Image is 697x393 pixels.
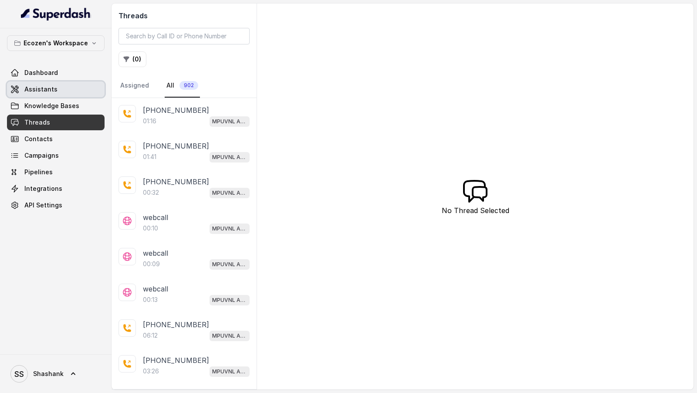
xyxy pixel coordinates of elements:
[7,115,105,130] a: Threads
[7,65,105,81] a: Dashboard
[7,35,105,51] button: Ecozen's Workspace
[24,118,50,127] span: Threads
[118,28,250,44] input: Search by Call ID or Phone Number
[212,189,247,197] p: MPUVNL Assistant - [GEOGRAPHIC_DATA]
[179,81,198,90] span: 902
[24,201,62,210] span: API Settings
[33,369,64,378] span: Shashank
[143,117,156,125] p: 01:16
[24,184,62,193] span: Integrations
[143,260,160,268] p: 00:09
[143,284,168,294] p: webcall
[143,331,158,340] p: 06:12
[143,176,209,187] p: [PHONE_NUMBER]
[24,135,53,143] span: Contacts
[143,141,209,151] p: [PHONE_NUMBER]
[24,68,58,77] span: Dashboard
[118,10,250,21] h2: Threads
[212,153,247,162] p: MPUVNL Assistant - [GEOGRAPHIC_DATA]
[7,81,105,97] a: Assistants
[143,152,156,161] p: 01:41
[143,355,209,366] p: [PHONE_NUMBER]
[7,164,105,180] a: Pipelines
[24,102,79,110] span: Knowledge Bases
[212,332,247,340] p: MPUVNL Assistant - [GEOGRAPHIC_DATA]
[143,367,159,376] p: 03:26
[7,98,105,114] a: Knowledge Bases
[165,74,200,98] a: All902
[212,260,247,269] p: MPUVNL Assistant - [GEOGRAPHIC_DATA]
[118,74,250,98] nav: Tabs
[143,224,158,233] p: 00:10
[7,181,105,196] a: Integrations
[143,295,158,304] p: 00:13
[442,205,509,216] p: No Thread Selected
[118,51,146,67] button: (0)
[24,85,58,94] span: Assistants
[7,197,105,213] a: API Settings
[21,7,91,21] img: light.svg
[118,74,151,98] a: Assigned
[7,131,105,147] a: Contacts
[212,117,247,126] p: MPUVNL Assistant - [GEOGRAPHIC_DATA]
[143,319,209,330] p: [PHONE_NUMBER]
[143,212,168,223] p: webcall
[212,224,247,233] p: MPUVNL Assistant - [GEOGRAPHIC_DATA]
[24,151,59,160] span: Campaigns
[143,105,209,115] p: [PHONE_NUMBER]
[24,38,88,48] p: Ecozen's Workspace
[212,367,247,376] p: MPUVNL Assistant - [GEOGRAPHIC_DATA]
[143,188,159,197] p: 00:32
[212,296,247,305] p: MPUVNL Assistant - [GEOGRAPHIC_DATA]
[7,148,105,163] a: Campaigns
[24,168,53,176] span: Pipelines
[143,248,168,258] p: webcall
[14,369,24,379] text: SS
[7,362,105,386] a: Shashank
